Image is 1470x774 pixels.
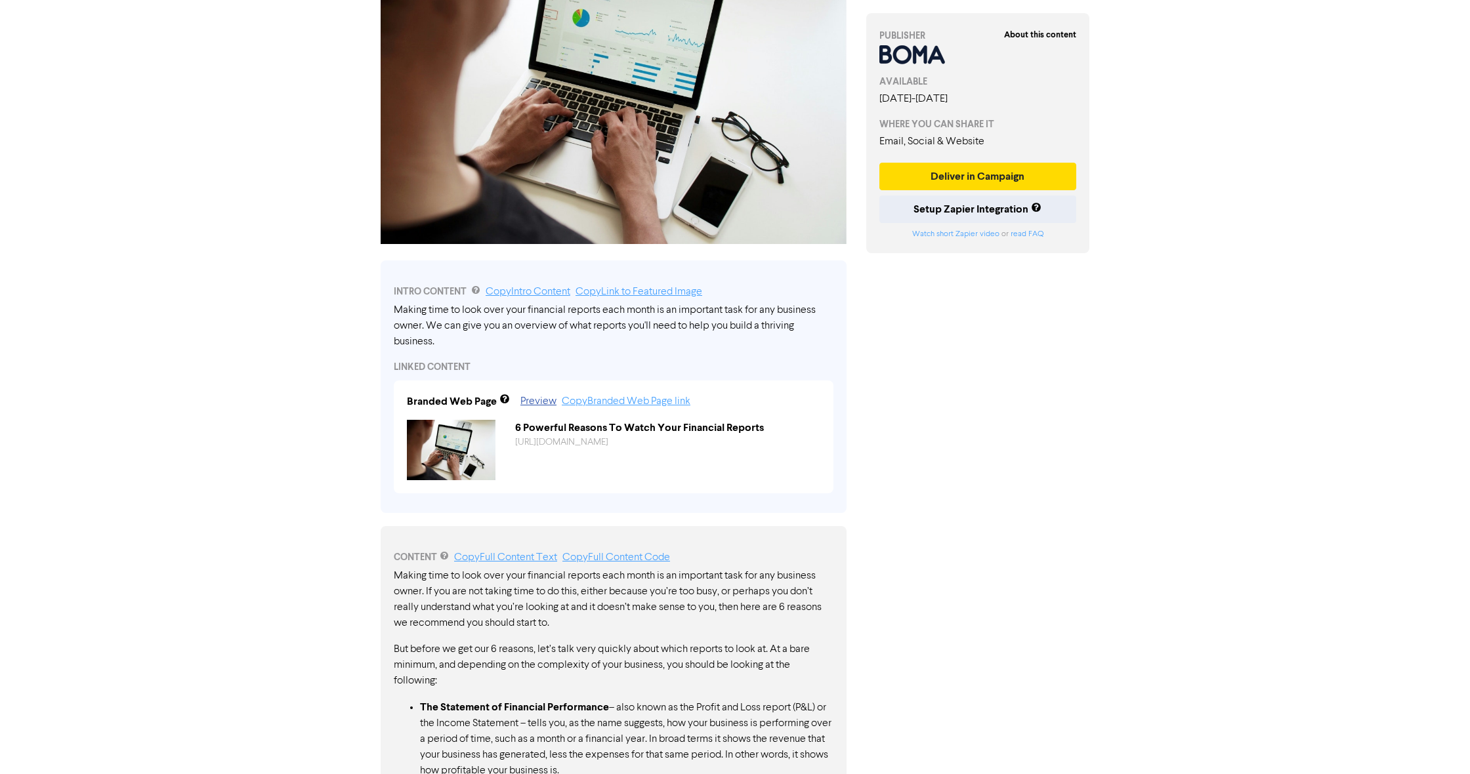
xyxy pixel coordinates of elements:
[394,642,833,689] p: But before we get our 6 reasons, let’s talk very quickly about which reports to look at. At a bar...
[486,287,570,297] a: Copy Intro Content
[879,228,1076,240] div: or
[879,75,1076,89] div: AVAILABLE
[420,701,609,714] strong: The Statement of Financial Performance
[1301,632,1470,774] iframe: Chat Widget
[394,360,833,374] div: LINKED CONTENT
[879,29,1076,43] div: PUBLISHER
[394,284,833,300] div: INTRO CONTENT
[407,394,497,409] div: Branded Web Page
[505,420,830,436] div: 6 Powerful Reasons To Watch Your Financial Reports
[1011,230,1043,238] a: read FAQ
[879,117,1076,131] div: WHERE YOU CAN SHARE IT
[515,438,608,447] a: [URL][DOMAIN_NAME]
[454,552,557,563] a: Copy Full Content Text
[520,396,556,407] a: Preview
[394,550,833,565] div: CONTENT
[562,552,670,563] a: Copy Full Content Code
[562,396,690,407] a: Copy Branded Web Page link
[879,195,1076,223] button: Setup Zapier Integration
[1004,30,1076,40] strong: About this content
[912,230,999,238] a: Watch short Zapier video
[879,163,1076,190] button: Deliver in Campaign
[879,91,1076,107] div: [DATE] - [DATE]
[879,134,1076,150] div: Email, Social & Website
[505,436,830,449] div: https://public2.bomamarketing.com/cp/7gyUESZGKkYcXl6iYwOsc7?sa=Mr8dUBFA
[394,302,833,350] div: Making time to look over your financial reports each month is an important task for any business ...
[394,568,833,631] p: Making time to look over your financial reports each month is an important task for any business ...
[576,287,702,297] a: Copy Link to Featured Image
